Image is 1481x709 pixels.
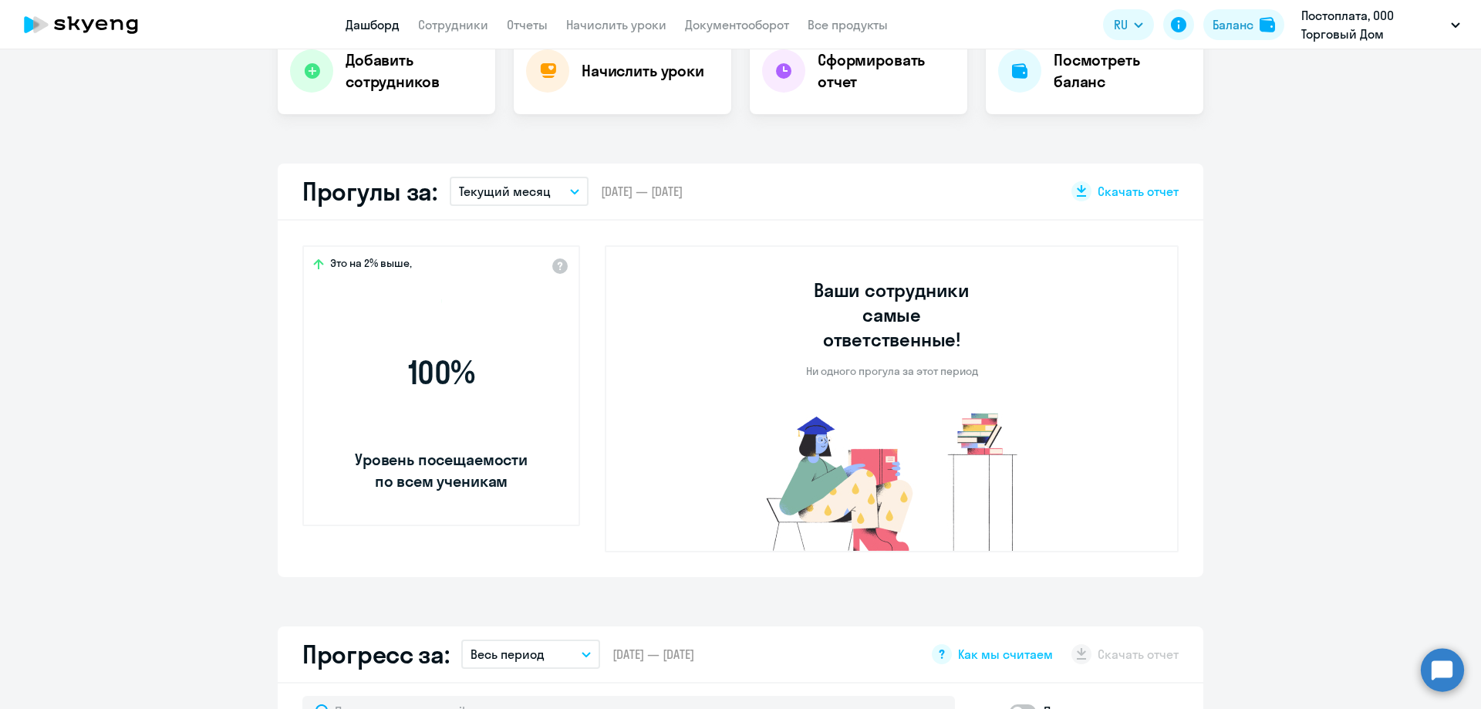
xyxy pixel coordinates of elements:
[1114,15,1128,34] span: RU
[958,646,1053,663] span: Как мы считаем
[1260,17,1275,32] img: balance
[346,49,483,93] h4: Добавить сотрудников
[471,645,545,663] p: Весь период
[1294,6,1468,43] button: Постоплата, ООО Торговый Дом "МОРОЗКО"
[353,449,530,492] span: Уровень посещаемости по всем ученикам
[612,646,694,663] span: [DATE] — [DATE]
[302,639,449,670] h2: Прогресс за:
[1098,183,1179,200] span: Скачать отчет
[459,182,551,201] p: Текущий месяц
[1103,9,1154,40] button: RU
[302,176,437,207] h2: Прогулы за:
[582,60,704,82] h4: Начислить уроки
[461,640,600,669] button: Весь период
[1203,9,1284,40] button: Балансbalance
[1301,6,1445,43] p: Постоплата, ООО Торговый Дом "МОРОЗКО"
[418,17,488,32] a: Сотрудники
[330,256,412,275] span: Это на 2% выше,
[507,17,548,32] a: Отчеты
[806,364,978,378] p: Ни одного прогула за этот период
[818,49,955,93] h4: Сформировать отчет
[793,278,991,352] h3: Ваши сотрудники самые ответственные!
[353,354,530,391] span: 100 %
[737,409,1047,551] img: no-truants
[450,177,589,206] button: Текущий месяц
[601,183,683,200] span: [DATE] — [DATE]
[808,17,888,32] a: Все продукты
[1054,49,1191,93] h4: Посмотреть баланс
[346,17,400,32] a: Дашборд
[1213,15,1253,34] div: Баланс
[566,17,666,32] a: Начислить уроки
[685,17,789,32] a: Документооборот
